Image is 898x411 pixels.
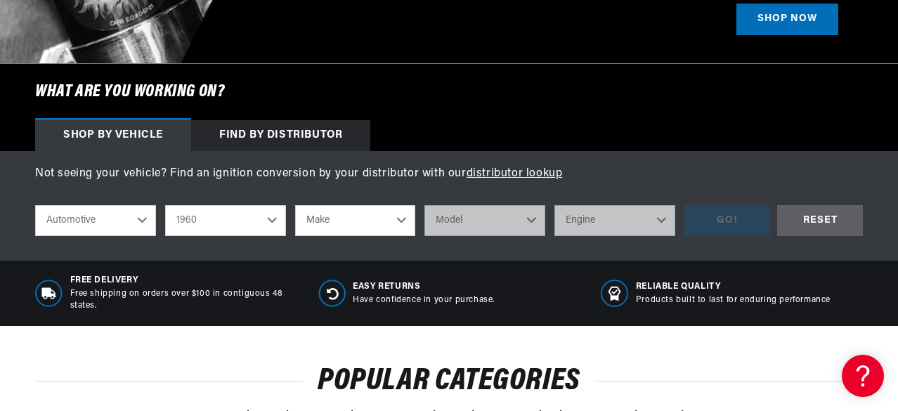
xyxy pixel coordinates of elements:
[35,165,863,183] p: Not seeing your vehicle? Find an ignition conversion by your distributor with our
[35,368,863,395] h2: POPULAR CATEGORIES
[467,168,563,179] a: distributor lookup
[424,205,545,236] select: Model
[736,4,838,35] a: SHOP NOW
[777,205,863,237] div: RESET
[165,205,286,236] select: Year
[35,120,191,151] div: Shop by vehicle
[70,275,297,287] span: Free Delivery
[35,205,156,236] select: Ride Type
[353,294,495,306] p: Have confidence in your purchase.
[636,294,831,306] p: Products built to last for enduring performance
[191,120,370,151] div: Find by Distributor
[295,205,416,236] select: Make
[636,281,831,293] span: RELIABLE QUALITY
[554,205,675,236] select: Engine
[353,281,495,293] span: Easy Returns
[70,288,297,312] p: Free shipping on orders over $100 in contiguous 48 states.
